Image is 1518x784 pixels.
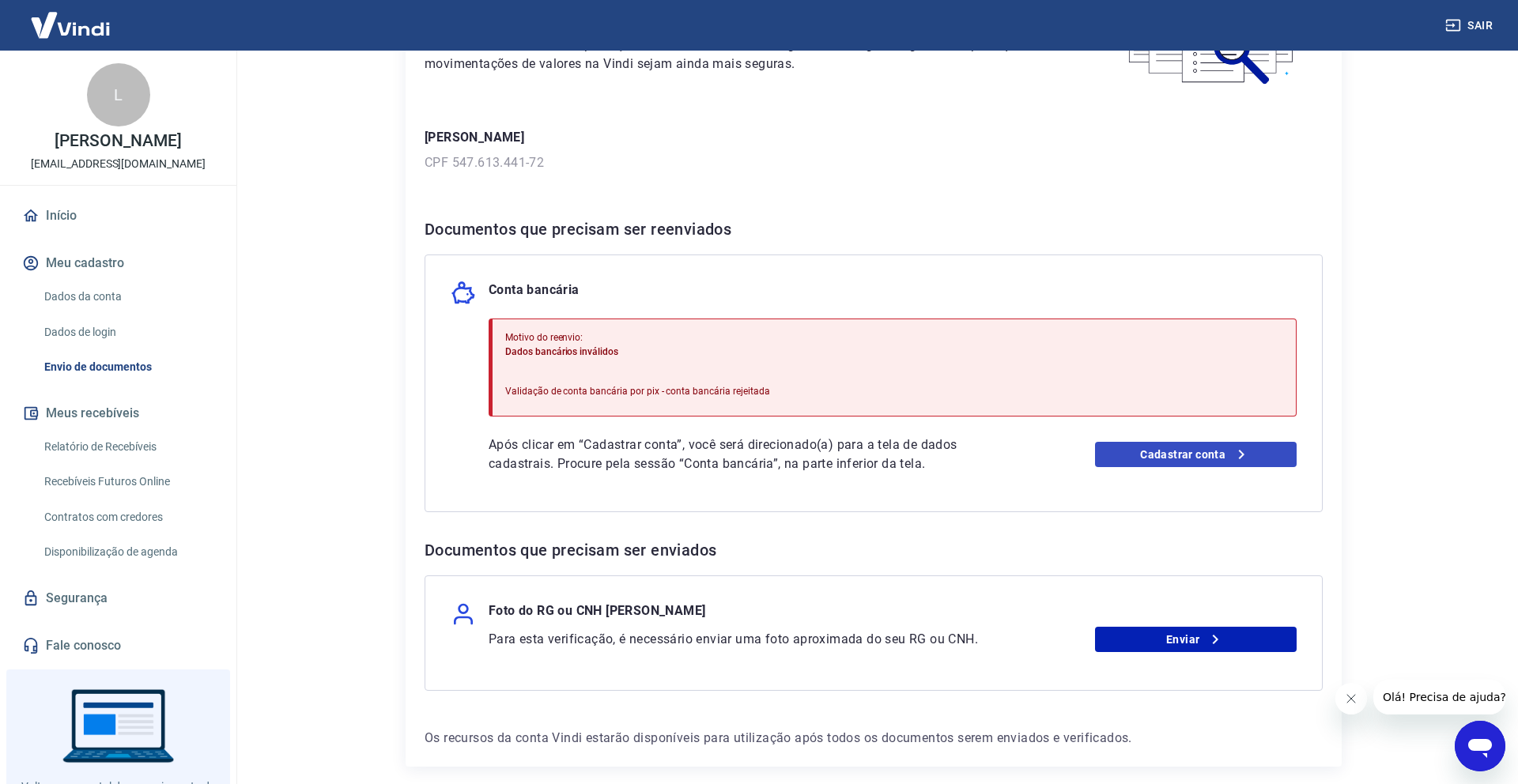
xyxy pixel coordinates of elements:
button: Meus recebíveis [19,396,217,431]
p: Este envio serve como comprovação de dados e atende as exigências de órgãos reguladores para que ... [425,36,1064,73]
p: Os recursos da conta Vindi estarão disponíveis para utilização após todos os documentos serem env... [425,729,1323,748]
span: Dados bancários inválidos [505,346,618,357]
a: Enviar [1095,627,1297,652]
h6: Documentos que precisam ser enviados [425,537,1323,563]
a: Segurança [19,581,217,616]
div: L [87,63,150,126]
p: Validação de conta bancária por pix - conta bancária rejeitada [505,384,770,398]
p: [PERSON_NAME] [55,133,181,149]
img: Vindi [19,1,122,49]
img: money_pork.0c50a358b6dafb15dddc3eea48f23780.svg [451,281,476,306]
p: Motivo do reenvio: [505,330,770,345]
a: Relatório de Recebíveis [38,431,217,463]
a: Cadastrar conta [1095,442,1297,467]
button: Sair [1442,11,1499,40]
a: Contratos com credores [38,501,217,533]
p: Para esta verificação, é necessário enviar uma foto aproximada do seu RG ou CNH. [489,630,1014,649]
p: Após clicar em “Cadastrar conta”, você será direcionado(a) para a tela de dados cadastrais. Procu... [489,435,1014,473]
a: Envio de documentos [38,351,217,383]
iframe: Botão para abrir a janela de mensagens [1455,721,1505,771]
a: Início [19,198,217,233]
iframe: Mensagem da empresa [1373,680,1505,714]
p: [EMAIL_ADDRESS][DOMAIN_NAME] [31,156,206,172]
img: user.af206f65c40a7206969b71a29f56cfb7.svg [451,601,476,627]
a: Disponibilização de agenda [38,536,217,568]
a: Dados de login [38,316,217,349]
h6: Documentos que precisam ser reenviados [425,217,1323,242]
span: Olá! Precisa de ajuda? [9,11,133,24]
button: Meu cadastro [19,246,217,281]
a: Fale conosco [19,628,217,663]
p: Foto do RG ou CNH [PERSON_NAME] [489,601,705,627]
iframe: Fechar mensagem [1335,683,1367,714]
p: Conta bancária [489,281,580,306]
a: Dados da conta [38,281,217,313]
p: CPF 547.613.441-72 [425,153,1323,172]
a: Recebíveis Futuros Online [38,465,217,498]
p: [PERSON_NAME] [425,128,1323,147]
